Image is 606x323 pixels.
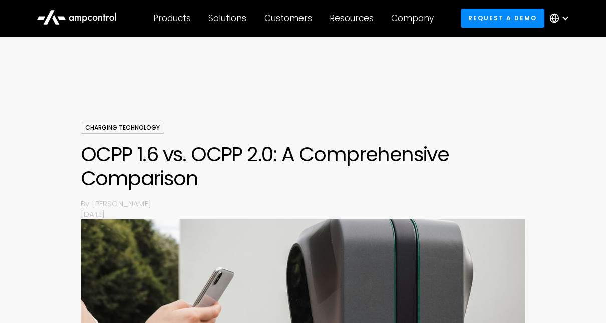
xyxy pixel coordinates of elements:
[330,13,374,24] div: Resources
[81,122,164,134] div: Charging Technology
[461,9,545,27] a: Request a demo
[92,198,525,209] p: [PERSON_NAME]
[208,13,246,24] div: Solutions
[391,13,434,24] div: Company
[264,13,312,24] div: Customers
[81,209,525,219] p: [DATE]
[81,198,92,209] p: By
[153,13,191,24] div: Products
[81,142,525,190] h1: OCPP 1.6 vs. OCPP 2.0: A Comprehensive Comparison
